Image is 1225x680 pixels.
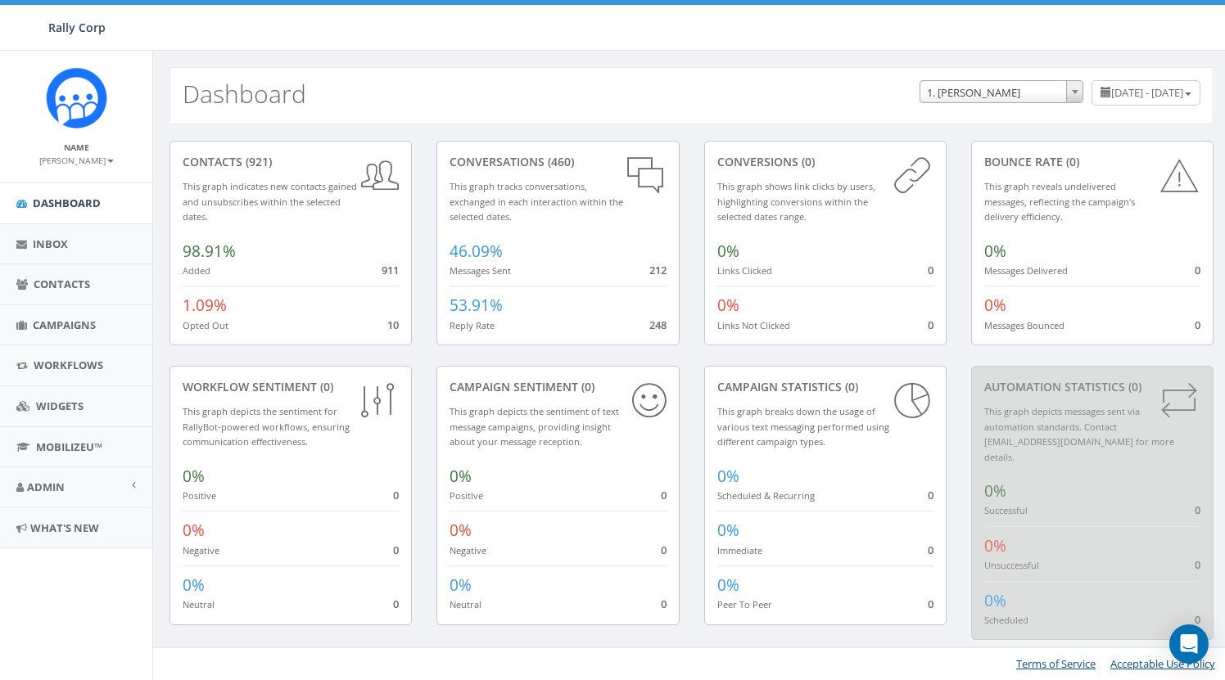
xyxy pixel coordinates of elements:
[920,81,1083,104] span: 1. James Martin
[450,405,619,448] small: This graph depicts the sentiment of text message campaigns, providing insight about your message ...
[717,520,739,541] span: 0%
[33,236,68,251] span: Inbox
[928,317,933,332] span: 0
[393,543,399,557] span: 0
[387,317,399,332] span: 10
[183,466,205,487] span: 0%
[183,295,227,316] span: 1.09%
[984,319,1065,331] small: Messages Bounced
[183,544,219,556] small: Negative
[450,295,503,316] span: 53.91%
[183,405,350,448] small: This graph depicts the sentiment for RallyBot-powered workflows, ensuring communication effective...
[717,544,762,556] small: Immediate
[984,405,1174,463] small: This graph depicts messages sent via automation standards. Contact [EMAIL_ADDRESS][DOMAIN_NAME] f...
[984,504,1028,516] small: Successful
[450,466,472,487] span: 0%
[450,264,511,277] small: Messages Sent
[649,317,667,332] span: 248
[450,241,503,262] span: 46.09%
[450,180,623,223] small: This graph tracks conversations, exchanged in each interaction within the selected dates.
[1016,656,1096,671] a: Terms of Service
[183,154,399,170] div: contacts
[717,574,739,596] span: 0%
[717,295,739,316] span: 0%
[36,439,102,454] span: MobilizeU™
[984,614,1028,626] small: Scheduled
[578,379,594,394] span: (0)
[984,535,1006,556] span: 0%
[984,480,1006,502] span: 0%
[46,67,107,128] img: Icon_1.png
[928,597,933,611] span: 0
[39,152,114,167] a: [PERSON_NAME]
[183,489,216,502] small: Positive
[717,489,815,502] small: Scheduled & Recurring
[183,598,215,610] small: Neutral
[183,520,205,541] span: 0%
[717,466,739,487] span: 0%
[183,180,357,223] small: This graph indicates new contacts gained and unsubscribes within the selected dates.
[1195,557,1200,572] span: 0
[661,488,667,502] span: 0
[928,543,933,557] span: 0
[984,154,1200,170] div: Bounce Rate
[317,379,333,394] span: (0)
[717,154,933,170] div: conversions
[1125,379,1141,394] span: (0)
[717,405,889,448] small: This graph breaks down the usage of various text messaging performed using different campaign types.
[661,543,667,557] span: 0
[717,264,772,277] small: Links Clicked
[1063,154,1079,169] span: (0)
[450,574,472,596] span: 0%
[183,241,236,262] span: 98.91%
[450,489,483,502] small: Positive
[1195,612,1200,627] span: 0
[717,180,875,223] small: This graph shows link clicks by users, highlighting conversions within the selected dates range.
[545,154,574,169] span: (460)
[1195,502,1200,517] span: 0
[1110,656,1215,671] a: Acceptable Use Policy
[450,520,472,541] span: 0%
[984,590,1006,611] span: 0%
[984,379,1200,395] div: Automation Statistics
[34,277,90,291] span: Contacts
[450,598,481,610] small: Neutral
[393,597,399,611] span: 0
[39,155,114,166] small: [PERSON_NAME]
[1169,624,1209,664] div: Open Intercom Messenger
[33,317,96,332] span: Campaigns
[450,379,666,395] div: Campaign Sentiment
[1111,85,1183,100] span: [DATE] - [DATE]
[48,20,106,35] span: Rally Corp
[984,264,1068,277] small: Messages Delivered
[717,598,772,610] small: Peer To Peer
[717,241,739,262] span: 0%
[450,154,666,170] div: conversations
[1195,317,1200,332] span: 0
[450,544,486,556] small: Negative
[649,263,667,277] span: 212
[928,263,933,277] span: 0
[183,574,205,596] span: 0%
[984,241,1006,262] span: 0%
[798,154,815,169] span: (0)
[183,319,228,331] small: Opted Out
[382,263,399,277] span: 911
[183,80,306,107] h2: Dashboard
[984,180,1135,223] small: This graph reveals undelivered messages, reflecting the campaign's delivery efficiency.
[661,597,667,611] span: 0
[183,379,399,395] div: Workflow Sentiment
[717,319,790,331] small: Links Not Clicked
[920,80,1083,103] span: 1. James Martin
[36,399,84,413] span: Widgets
[984,295,1006,316] span: 0%
[842,379,858,394] span: (0)
[928,488,933,502] span: 0
[64,142,89,153] small: Name
[33,196,101,210] span: Dashboard
[717,379,933,395] div: Campaign Statistics
[34,358,103,372] span: Workflows
[183,264,210,277] small: Added
[450,319,495,331] small: Reply Rate
[1195,263,1200,277] span: 0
